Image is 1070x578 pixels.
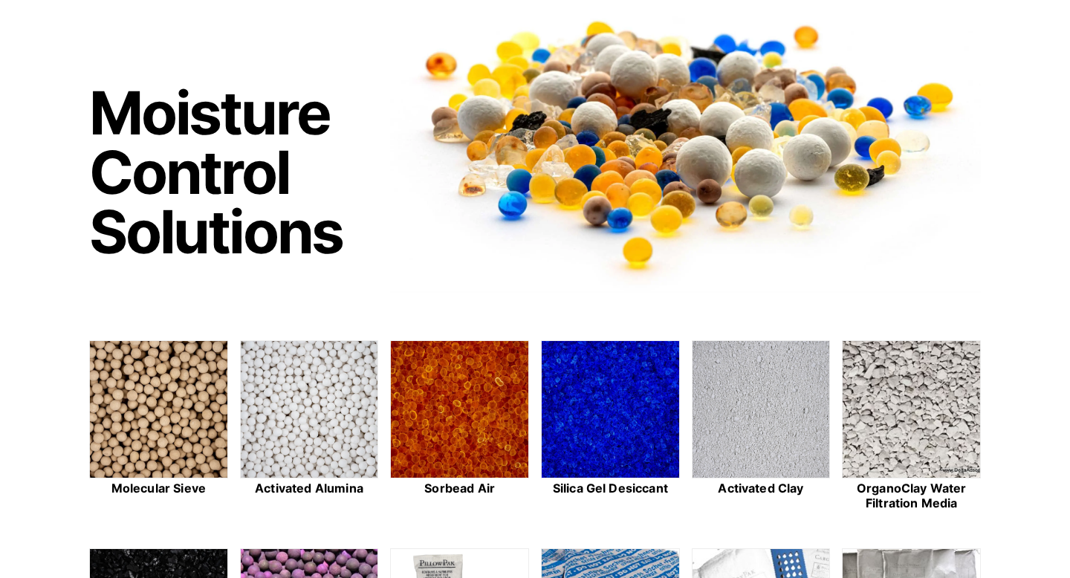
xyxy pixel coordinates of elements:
[240,481,379,496] h2: Activated Alumina
[842,481,981,510] h2: OrganoClay Water Filtration Media
[692,481,831,496] h2: Activated Clay
[541,481,680,496] h2: Silica Gel Desiccant
[390,481,529,496] h2: Sorbead Air
[541,340,680,513] a: Silica Gel Desiccant
[842,340,981,513] a: OrganoClay Water Filtration Media
[89,83,376,262] h1: Moisture Control Solutions
[390,340,529,513] a: Sorbead Air
[89,340,228,513] a: Molecular Sieve
[89,481,228,496] h2: Molecular Sieve
[240,340,379,513] a: Activated Alumina
[692,340,831,513] a: Activated Clay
